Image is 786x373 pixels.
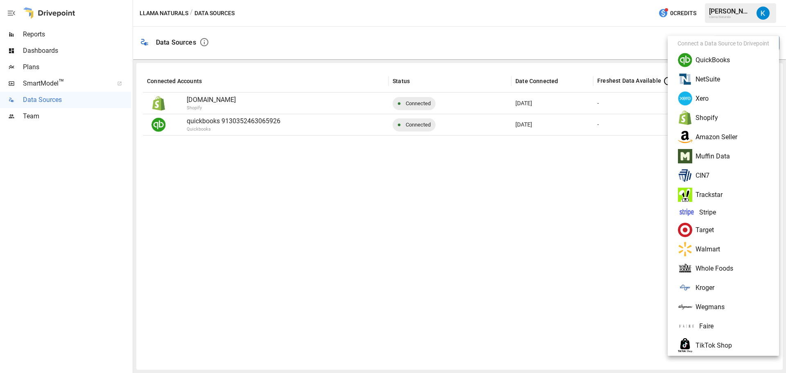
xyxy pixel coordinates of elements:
[671,166,776,185] li: CIN7
[671,70,776,89] li: NetSuite
[671,50,776,70] li: QuickBooks
[678,223,692,237] img: Target
[678,188,692,202] img: Trackstar
[671,127,776,147] li: Amazon Seller
[671,297,776,316] li: Wegmans
[678,53,692,67] img: Quickbooks Logo
[671,220,776,240] li: Target
[678,91,692,106] img: Xero Logo
[678,168,692,183] img: CIN7 Omni
[671,278,776,297] li: Kroger
[671,89,776,108] li: Xero
[678,280,692,295] img: Kroger
[678,149,692,163] img: Muffin Data Logo
[678,72,692,86] img: NetSuite Logo
[671,336,776,355] li: TikTok Shop
[671,240,776,259] li: Walmart
[671,204,776,220] li: Stripe
[678,321,696,331] img: Kroger
[678,130,692,144] img: Amazon Logo
[678,242,692,256] img: Walmart
[671,259,776,278] li: Whole Foods
[671,108,776,127] li: Shopify
[678,207,696,218] img: Stripe
[671,316,776,336] li: Faire
[678,261,692,276] img: Whole Foods
[678,111,692,125] img: Shopify Logo
[671,185,776,204] li: Trackstar
[671,147,776,166] li: Muffin Data
[678,300,692,314] img: Wegman
[678,338,692,353] img: Tiktok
